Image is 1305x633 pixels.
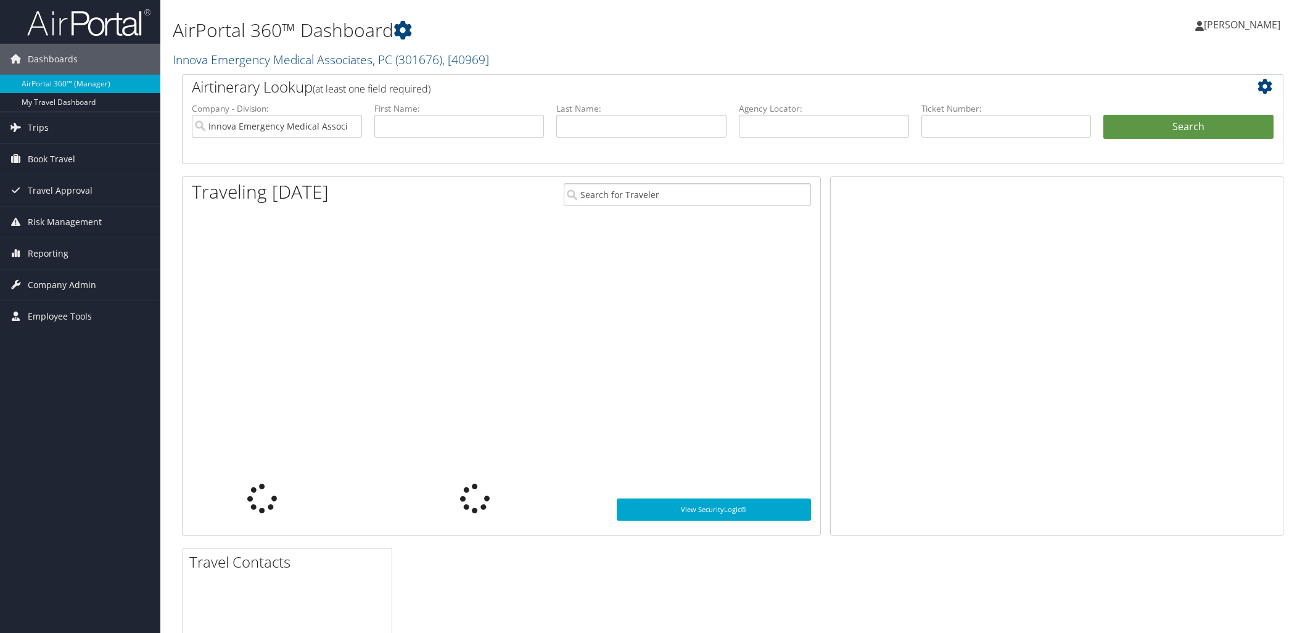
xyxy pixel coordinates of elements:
label: Company - Division: [192,102,362,115]
h1: AirPortal 360™ Dashboard [173,17,920,43]
label: Last Name: [556,102,727,115]
img: airportal-logo.png [27,8,150,37]
a: [PERSON_NAME] [1195,6,1293,43]
span: [PERSON_NAME] [1204,18,1280,31]
label: Agency Locator: [739,102,909,115]
span: Trips [28,112,49,143]
h1: Traveling [DATE] [192,179,329,205]
button: Search [1103,115,1274,139]
span: Dashboards [28,44,78,75]
span: Company Admin [28,270,96,300]
span: Travel Approval [28,175,93,206]
h2: Airtinerary Lookup [192,77,1182,97]
span: (at least one field required) [313,82,430,96]
label: Ticket Number: [921,102,1092,115]
h2: Travel Contacts [189,552,392,573]
a: Innova Emergency Medical Associates, PC [173,51,489,68]
a: View SecurityLogic® [617,499,811,521]
span: , [ 40969 ] [442,51,489,68]
input: Search for Traveler [564,183,811,206]
span: Risk Management [28,207,102,238]
span: Employee Tools [28,301,92,332]
label: First Name: [374,102,545,115]
span: Book Travel [28,144,75,175]
span: ( 301676 ) [395,51,442,68]
span: Reporting [28,238,68,269]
